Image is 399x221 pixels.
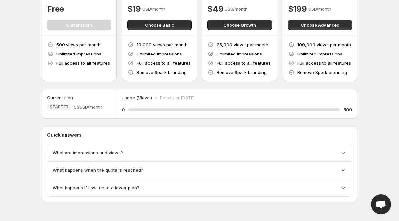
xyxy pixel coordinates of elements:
[56,41,101,48] p: 500 views per month
[308,6,331,12] p: USD/month
[297,51,342,57] p: Unlimited impressions
[142,6,165,12] p: USD/month
[47,94,73,101] h5: Current plan
[74,104,102,110] span: 0$ USD/month
[207,4,223,14] h4: $49
[127,4,141,14] h4: $19
[122,106,125,113] h5: 0
[56,51,101,57] p: Unlimited impressions
[297,41,351,48] p: 100,000 views per month
[301,22,339,28] span: Choose Advanced
[137,51,182,57] p: Unlimited impressions
[56,60,110,66] p: Full access to all features
[217,41,268,48] p: 25,000 views per month
[288,20,352,30] button: Choose Advanced
[217,60,271,66] p: Full access to all features
[145,22,174,28] span: Choose Basic
[217,69,267,76] p: Remove Spark branding
[343,106,352,113] h5: 500
[217,51,262,57] p: Unlimited impressions
[160,94,195,101] p: Resets on [DATE]
[155,94,157,101] p: •
[53,149,123,156] span: What are impressions and views?
[288,4,307,14] h4: $199
[53,184,139,191] span: What happens if I switch to a lower plan?
[297,69,347,76] p: Remove Spark branding
[297,60,351,66] p: Full access to all features
[47,132,352,138] p: Quick answers
[53,167,143,173] span: What happens when the quota is reached?
[207,20,272,30] button: Choose Growth
[137,60,191,66] p: Full access to all features
[225,6,248,12] p: USD/month
[137,41,188,48] p: 10,000 views per month
[127,20,192,30] button: Choose Basic
[223,22,256,28] span: Choose Growth
[122,94,152,101] p: Usage (Views)
[137,69,187,76] p: Remove Spark branding
[50,104,68,110] span: STARTER
[371,194,391,214] a: Open chat
[47,4,64,14] h4: Free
